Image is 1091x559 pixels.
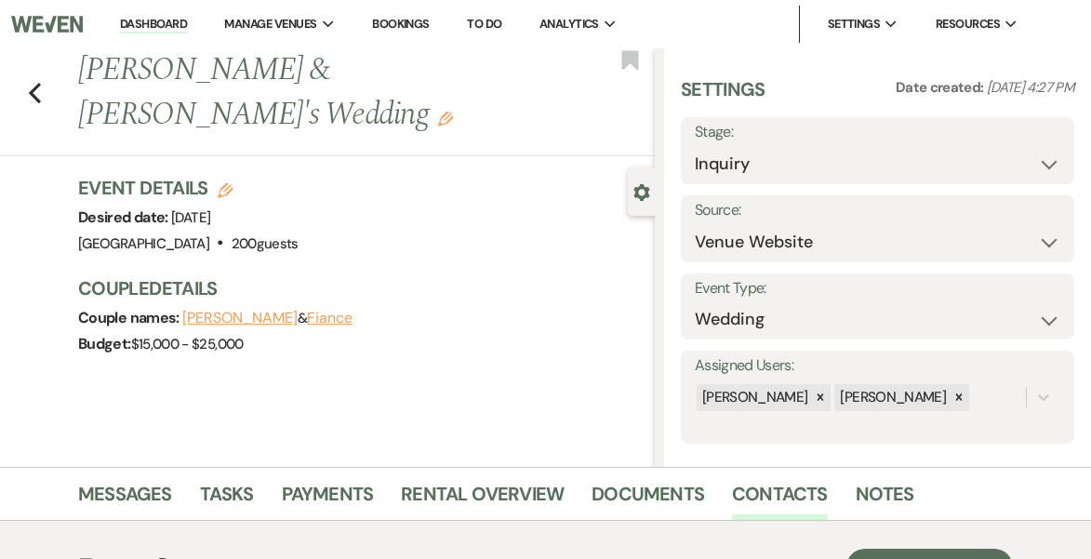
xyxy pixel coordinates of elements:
[182,311,298,326] button: [PERSON_NAME]
[695,197,1060,224] label: Source:
[78,479,172,520] a: Messages
[200,479,254,520] a: Tasks
[987,78,1074,97] span: [DATE] 4:27 PM
[438,110,453,126] button: Edit
[120,16,187,33] a: Dashboard
[732,479,828,520] a: Contacts
[467,16,501,32] a: To Do
[171,208,210,227] span: [DATE]
[401,479,564,520] a: Rental Overview
[78,175,299,201] h3: Event Details
[131,335,244,353] span: $15,000 - $25,000
[282,479,374,520] a: Payments
[936,15,1000,33] span: Resources
[633,182,650,200] button: Close lead details
[78,207,171,227] span: Desired date:
[78,234,209,253] span: [GEOGRAPHIC_DATA]
[834,384,949,411] div: [PERSON_NAME]
[11,5,83,44] img: Weven Logo
[232,234,299,253] span: 200 guests
[681,76,765,117] h3: Settings
[695,353,1060,379] label: Assigned Users:
[856,479,914,520] a: Notes
[828,15,881,33] span: Settings
[78,48,532,137] h1: [PERSON_NAME] & [PERSON_NAME]'s Wedding
[539,15,599,33] span: Analytics
[896,78,987,97] span: Date created:
[224,15,316,33] span: Manage Venues
[592,479,704,520] a: Documents
[695,119,1060,146] label: Stage:
[78,308,182,327] span: Couple names:
[307,311,353,326] button: Fiance
[78,334,131,353] span: Budget:
[695,275,1060,302] label: Event Type:
[182,309,353,327] span: &
[78,275,636,301] h3: Couple Details
[372,16,430,32] a: Bookings
[697,384,811,411] div: [PERSON_NAME]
